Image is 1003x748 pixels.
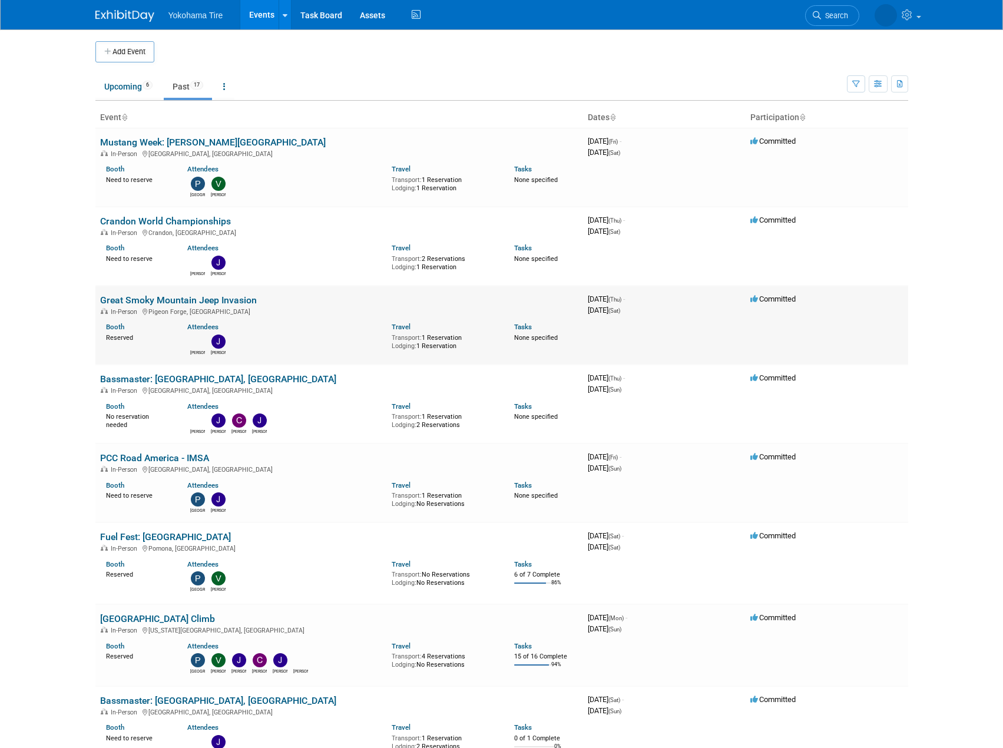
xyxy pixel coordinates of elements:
[750,216,796,224] span: Committed
[211,349,226,356] div: Jason Heath
[750,613,796,622] span: Committed
[106,732,170,743] div: Need to reserve
[588,706,621,715] span: [DATE]
[392,402,411,411] a: Travel
[252,667,267,674] div: Candace Cogan
[100,148,578,158] div: [GEOGRAPHIC_DATA], [GEOGRAPHIC_DATA]
[551,580,561,595] td: 86%
[514,165,532,173] a: Tasks
[608,708,621,714] span: (Sun)
[232,653,246,667] img: Jason Heath
[608,465,621,472] span: (Sun)
[100,613,215,624] a: [GEOGRAPHIC_DATA] Climb
[392,734,422,742] span: Transport:
[211,653,226,667] img: Vincent Baud
[100,695,336,706] a: Bassmaster: [GEOGRAPHIC_DATA], [GEOGRAPHIC_DATA]
[392,165,411,173] a: Travel
[111,150,141,158] span: In-Person
[191,492,205,507] img: Paris Hull
[514,560,532,568] a: Tasks
[95,108,583,128] th: Event
[392,184,416,192] span: Lodging:
[211,270,226,277] div: Jason Heath
[187,642,219,650] a: Attendees
[95,75,161,98] a: Upcoming6
[106,568,170,579] div: Reserved
[392,255,422,263] span: Transport:
[608,454,618,461] span: (Fri)
[392,244,411,252] a: Travel
[231,428,246,435] div: Candace Cogan
[392,650,496,668] div: 4 Reservations No Reservations
[191,413,205,428] img: GEOFF DUNIVIN
[608,138,618,145] span: (Fri)
[392,323,411,331] a: Travel
[211,177,226,191] img: Vincent Baud
[95,10,154,22] img: ExhibitDay
[101,709,108,714] img: In-Person Event
[392,342,416,350] span: Lodging:
[211,413,226,428] img: Jason Heath
[610,112,615,122] a: Sort by Start Date
[253,653,267,667] img: Candace Cogan
[551,661,561,677] td: 94%
[168,11,223,20] span: Yokohama Tire
[392,421,416,429] span: Lodging:
[392,332,496,350] div: 1 Reservation 1 Reservation
[799,112,805,122] a: Sort by Participation Type
[608,615,624,621] span: (Mon)
[231,667,246,674] div: Jason Heath
[608,544,620,551] span: (Sat)
[392,492,422,499] span: Transport:
[190,667,205,674] div: Paris Hull
[608,229,620,235] span: (Sat)
[106,642,124,650] a: Booth
[187,165,219,173] a: Attendees
[588,306,620,315] span: [DATE]
[623,216,625,224] span: -
[101,387,108,393] img: In-Person Event
[622,531,624,540] span: -
[588,452,621,461] span: [DATE]
[514,413,558,421] span: None specified
[211,191,226,198] div: Vincent Baud
[106,650,170,661] div: Reserved
[211,492,226,507] img: Jason Heath
[608,626,621,633] span: (Sun)
[106,174,170,184] div: Need to reserve
[588,464,621,472] span: [DATE]
[514,642,532,650] a: Tasks
[100,294,257,306] a: Great Smoky Mountain Jeep Invasion
[392,481,411,489] a: Travel
[821,11,848,20] span: Search
[746,108,908,128] th: Participation
[514,323,532,331] a: Tasks
[392,571,422,578] span: Transport:
[211,335,226,349] img: Jason Heath
[101,545,108,551] img: In-Person Event
[608,375,621,382] span: (Thu)
[514,734,578,743] div: 0 of 1 Complete
[514,571,578,579] div: 6 of 7 Complete
[100,452,209,464] a: PCC Road America - IMSA
[588,137,621,145] span: [DATE]
[211,667,226,674] div: Vincent Baud
[111,709,141,716] span: In-Person
[583,108,746,128] th: Dates
[392,413,422,421] span: Transport:
[588,613,627,622] span: [DATE]
[187,560,219,568] a: Attendees
[750,695,796,704] span: Committed
[111,387,141,395] span: In-Person
[100,543,578,552] div: Pomona, [GEOGRAPHIC_DATA]
[514,723,532,732] a: Tasks
[392,642,411,650] a: Travel
[805,5,859,26] a: Search
[190,507,205,514] div: Paris Hull
[100,306,578,316] div: Pigeon Forge, [GEOGRAPHIC_DATA]
[750,137,796,145] span: Committed
[100,227,578,237] div: Crandon, [GEOGRAPHIC_DATA]
[121,112,127,122] a: Sort by Event Name
[191,653,205,667] img: Paris Hull
[750,294,796,303] span: Committed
